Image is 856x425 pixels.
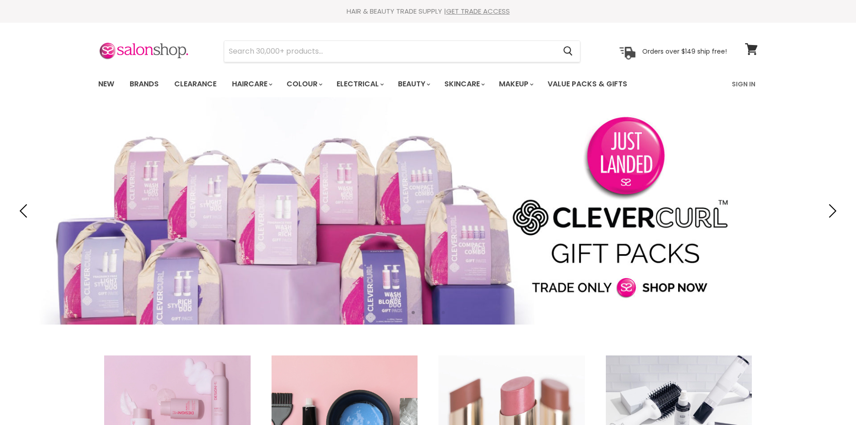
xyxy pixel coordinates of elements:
[442,311,445,314] li: Page dot 4
[87,7,769,16] div: HAIR & BEAUTY TRADE SUPPLY |
[225,75,278,94] a: Haircare
[330,75,389,94] a: Electrical
[642,47,727,55] p: Orders over $149 ship free!
[280,75,328,94] a: Colour
[391,75,436,94] a: Beauty
[91,71,680,97] ul: Main menu
[726,75,761,94] a: Sign In
[541,75,634,94] a: Value Packs & Gifts
[432,311,435,314] li: Page dot 3
[422,311,425,314] li: Page dot 2
[556,41,580,62] button: Search
[91,75,121,94] a: New
[167,75,223,94] a: Clearance
[438,75,490,94] a: Skincare
[87,71,769,97] nav: Main
[446,6,510,16] a: GET TRADE ACCESS
[412,311,415,314] li: Page dot 1
[822,202,840,220] button: Next
[123,75,166,94] a: Brands
[224,40,580,62] form: Product
[492,75,539,94] a: Makeup
[16,202,34,220] button: Previous
[224,41,556,62] input: Search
